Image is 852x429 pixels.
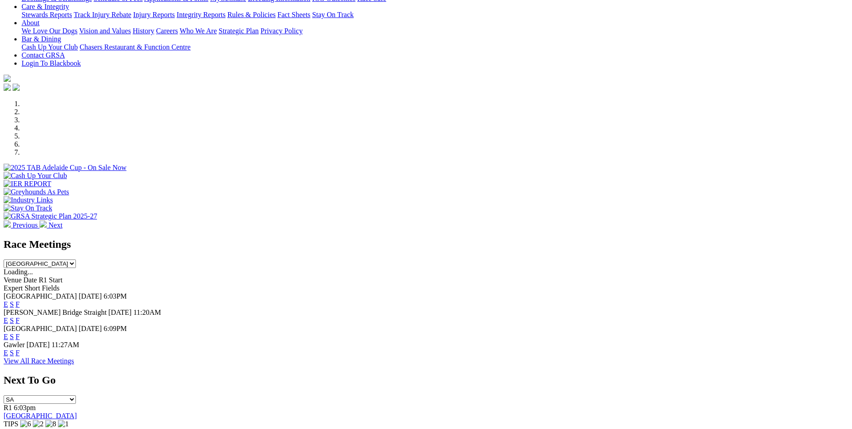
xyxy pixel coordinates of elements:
a: History [132,27,154,35]
img: 1 [58,420,69,428]
img: chevron-left-pager-white.svg [4,220,11,228]
a: View All Race Meetings [4,357,74,365]
a: F [16,300,20,308]
span: 6:03PM [104,292,127,300]
span: Next [49,221,62,229]
img: 2025 TAB Adelaide Cup - On Sale Now [4,164,127,172]
a: F [16,333,20,340]
span: [DATE] [79,325,102,332]
img: IER REPORT [4,180,51,188]
span: 6:09PM [104,325,127,332]
a: Previous [4,221,40,229]
div: Care & Integrity [22,11,848,19]
a: Stewards Reports [22,11,72,18]
span: Expert [4,284,23,292]
img: twitter.svg [13,84,20,91]
span: [DATE] [79,292,102,300]
a: E [4,349,8,357]
a: Care & Integrity [22,3,69,10]
img: Industry Links [4,196,53,204]
img: Cash Up Your Club [4,172,67,180]
span: R1 [4,404,12,411]
a: Track Injury Rebate [74,11,131,18]
a: S [10,349,14,357]
span: Loading... [4,268,33,276]
span: Gawler [4,341,25,349]
span: [PERSON_NAME] Bridge Straight [4,308,106,316]
span: [DATE] [108,308,132,316]
a: Integrity Reports [177,11,225,18]
span: TIPS [4,420,18,428]
a: [GEOGRAPHIC_DATA] [4,412,77,420]
span: 11:20AM [133,308,161,316]
img: 6 [20,420,31,428]
span: [GEOGRAPHIC_DATA] [4,325,77,332]
a: Stay On Track [312,11,353,18]
a: E [4,317,8,324]
a: Rules & Policies [227,11,276,18]
a: Chasers Restaurant & Function Centre [79,43,190,51]
a: We Love Our Dogs [22,27,77,35]
a: Next [40,221,62,229]
a: Injury Reports [133,11,175,18]
img: 8 [45,420,56,428]
img: 2 [33,420,44,428]
a: F [16,317,20,324]
div: Bar & Dining [22,43,848,51]
a: Vision and Values [79,27,131,35]
h2: Next To Go [4,374,848,386]
a: S [10,317,14,324]
span: Date [23,276,37,284]
a: Fact Sheets [278,11,310,18]
span: Fields [42,284,59,292]
span: 11:27AM [52,341,79,349]
span: R1 Start [39,276,62,284]
span: Previous [13,221,38,229]
a: S [10,333,14,340]
img: chevron-right-pager-white.svg [40,220,47,228]
a: About [22,19,40,27]
span: [DATE] [26,341,50,349]
span: Short [25,284,40,292]
a: Careers [156,27,178,35]
span: 6:03pm [14,404,36,411]
span: Venue [4,276,22,284]
a: Login To Blackbook [22,59,81,67]
div: About [22,27,848,35]
a: F [16,349,20,357]
img: facebook.svg [4,84,11,91]
a: Privacy Policy [260,27,303,35]
a: Contact GRSA [22,51,65,59]
a: Cash Up Your Club [22,43,78,51]
a: Who We Are [180,27,217,35]
img: GRSA Strategic Plan 2025-27 [4,212,97,220]
img: logo-grsa-white.png [4,75,11,82]
img: Greyhounds As Pets [4,188,69,196]
a: S [10,300,14,308]
a: Bar & Dining [22,35,61,43]
span: [GEOGRAPHIC_DATA] [4,292,77,300]
a: E [4,333,8,340]
a: Strategic Plan [219,27,259,35]
a: E [4,300,8,308]
h2: Race Meetings [4,238,848,250]
img: Stay On Track [4,204,52,212]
